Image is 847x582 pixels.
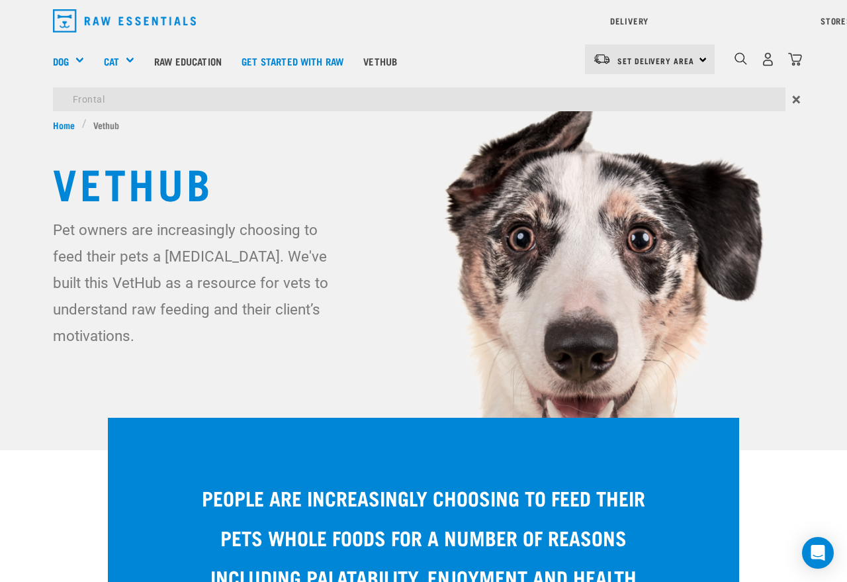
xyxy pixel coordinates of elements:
[802,537,834,569] div: Open Intercom Messenger
[761,52,775,66] img: user.png
[53,158,794,206] h1: Vethub
[617,58,694,63] span: Set Delivery Area
[53,118,82,132] a: Home
[232,34,353,87] a: Get started with Raw
[104,54,119,69] a: Cat
[144,34,232,87] a: Raw Education
[792,87,801,111] span: ×
[610,19,648,23] a: Delivery
[53,87,785,111] input: Search...
[353,34,407,87] a: Vethub
[53,118,75,132] span: Home
[53,54,69,69] a: Dog
[593,53,611,65] img: van-moving.png
[53,217,349,349] p: Pet owners are increasingly choosing to feed their pets a [MEDICAL_DATA]. We've built this VetHub...
[735,52,747,65] img: home-icon-1@2x.png
[42,4,805,38] nav: dropdown navigation
[53,118,794,132] nav: breadcrumbs
[788,52,802,66] img: home-icon@2x.png
[53,9,196,32] img: Raw Essentials Logo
